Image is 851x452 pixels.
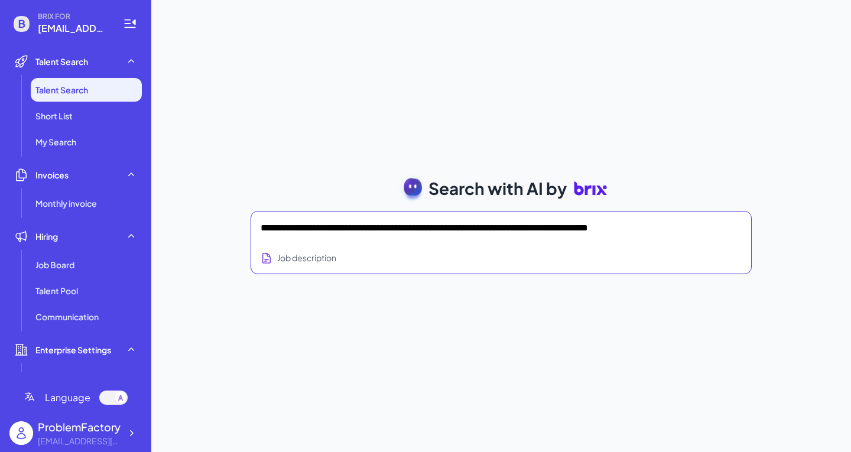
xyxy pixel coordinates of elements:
[45,391,90,405] span: Language
[35,311,99,323] span: Communication
[35,230,58,242] span: Hiring
[35,259,74,271] span: Job Board
[35,136,76,148] span: My Search
[9,421,33,445] img: user_logo.png
[38,435,121,447] div: martixingwei@gmail.com
[38,12,109,21] span: BRIX FOR
[35,110,73,122] span: Short List
[38,419,121,435] div: ProblemFactory
[35,56,88,67] span: Talent Search
[35,285,78,297] span: Talent Pool
[35,197,97,209] span: Monthly invoice
[261,247,336,269] button: Search using job description
[35,169,69,181] span: Invoices
[38,21,109,35] span: martixingwei@gmail.com
[35,344,111,356] span: Enterprise Settings
[428,176,567,201] span: Search with AI by
[35,84,88,96] span: Talent Search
